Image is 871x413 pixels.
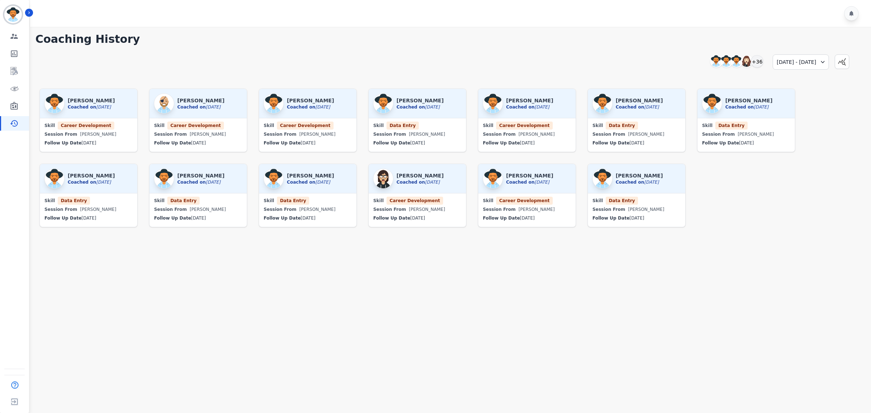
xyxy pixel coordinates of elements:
span: Career Development [58,122,114,130]
span: [DATE] [96,180,111,185]
div: Skill [373,123,462,128]
div: [PERSON_NAME] [738,128,774,140]
div: Coached on [287,104,334,110]
span: Career Development [496,122,552,130]
a: manager [PERSON_NAME] Coached on[DATE] SkillData Entry Session From[PERSON_NAME] Follow Up Date[D... [259,164,357,227]
img: manager [373,93,393,114]
div: [DATE] - [DATE] [773,54,829,70]
div: Skill [592,198,681,204]
a: manager [PERSON_NAME] Coached on[DATE] SkillData Entry Session From[PERSON_NAME] Follow Up Date[D... [149,164,247,227]
div: Session From [44,128,133,140]
div: Skill [702,123,790,128]
div: Skill [373,198,462,204]
div: Coached on [506,179,553,185]
span: Career Development [277,122,333,130]
div: [PERSON_NAME] [299,204,336,215]
div: Follow Up Date [373,215,462,221]
div: Session From [373,204,462,215]
span: [DATE] [644,180,659,185]
img: Bordered avatar [4,6,22,23]
a: manager [PERSON_NAME] Coached on[DATE] SkillCareer Development Session From[PERSON_NAME] Follow U... [259,89,357,152]
div: Session From [592,204,681,215]
div: Coached on [287,179,334,185]
span: [DATE] [96,105,111,110]
div: Coached on [177,104,224,110]
a: manager [PERSON_NAME] Coached on[DATE] SkillData Entry Session From[PERSON_NAME] Follow Up Date[D... [588,164,686,227]
img: manager [44,168,65,189]
span: [DATE] [520,216,535,221]
img: manager [483,93,503,114]
span: [DATE] [535,180,549,185]
div: [PERSON_NAME] [177,172,224,179]
div: Session From [373,128,462,140]
div: Follow Up Date [44,140,133,146]
span: [DATE] [425,105,440,110]
div: Follow Up Date [592,215,681,221]
div: Session From [44,204,133,215]
span: [DATE] [315,180,330,185]
div: [PERSON_NAME] [68,97,115,104]
div: [PERSON_NAME] [506,97,553,104]
div: [PERSON_NAME] [287,172,334,179]
span: [DATE] [754,105,769,110]
span: [DATE] [425,180,440,185]
span: [DATE] [535,105,549,110]
span: Data Entry [58,197,90,205]
div: Session From [154,128,242,140]
span: [DATE] [739,140,754,146]
div: [PERSON_NAME] [616,97,663,104]
div: Skill [483,198,571,204]
div: [PERSON_NAME] [396,172,443,179]
div: Coached on [396,104,443,110]
span: [DATE] [191,216,206,221]
img: manager [592,168,613,189]
span: [DATE] [191,140,206,146]
span: [DATE] [630,216,645,221]
img: manager [483,168,503,189]
img: manager [263,93,284,114]
div: Coached on [396,179,443,185]
span: Data Entry [606,122,638,130]
div: [PERSON_NAME] [80,204,116,215]
span: [DATE] [301,140,316,146]
div: [PERSON_NAME] [396,97,443,104]
a: manager [PERSON_NAME] Coached on[DATE] SkillCareer Development Session From[PERSON_NAME] Follow U... [478,164,576,227]
h1: Coaching History [35,33,864,46]
img: manager [373,168,393,189]
div: Session From [154,204,242,215]
span: Data Entry [715,122,747,130]
div: Skill [44,198,133,204]
div: Follow Up Date [154,215,242,221]
div: Skill [154,198,242,204]
div: Skill [263,123,352,128]
div: Session From [702,128,790,140]
div: Session From [263,204,352,215]
a: manager [PERSON_NAME] Coached on[DATE] SkillCareer Development Session From[PERSON_NAME] Follow U... [368,164,466,227]
div: [PERSON_NAME] [68,172,115,179]
span: [DATE] [206,180,221,185]
div: Follow Up Date [592,140,681,146]
div: Follow Up Date [702,140,790,146]
div: [PERSON_NAME] [409,128,445,140]
div: Follow Up Date [154,140,242,146]
div: Coached on [68,179,115,185]
div: Follow Up Date [44,215,133,221]
span: [DATE] [315,105,330,110]
div: Skill [483,123,571,128]
a: manager [PERSON_NAME] Coached on[DATE] SkillCareer Development Session From[PERSON_NAME] Follow U... [40,89,138,152]
div: Skill [154,123,242,128]
div: [PERSON_NAME] [190,204,226,215]
div: Follow Up Date [483,215,571,221]
div: Coached on [506,104,553,110]
div: [PERSON_NAME] [506,172,553,179]
div: [PERSON_NAME] [616,172,663,179]
span: Data Entry [387,122,418,130]
span: [DATE] [410,140,425,146]
span: [DATE] [301,216,316,221]
a: manager [PERSON_NAME] Coached on[DATE] SkillData Entry Session From[PERSON_NAME] Follow Up Date[D... [588,89,686,152]
div: [PERSON_NAME] [80,128,116,140]
span: [DATE] [82,140,97,146]
div: Coached on [177,179,224,185]
span: [DATE] [644,105,659,110]
img: manager [263,168,284,189]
